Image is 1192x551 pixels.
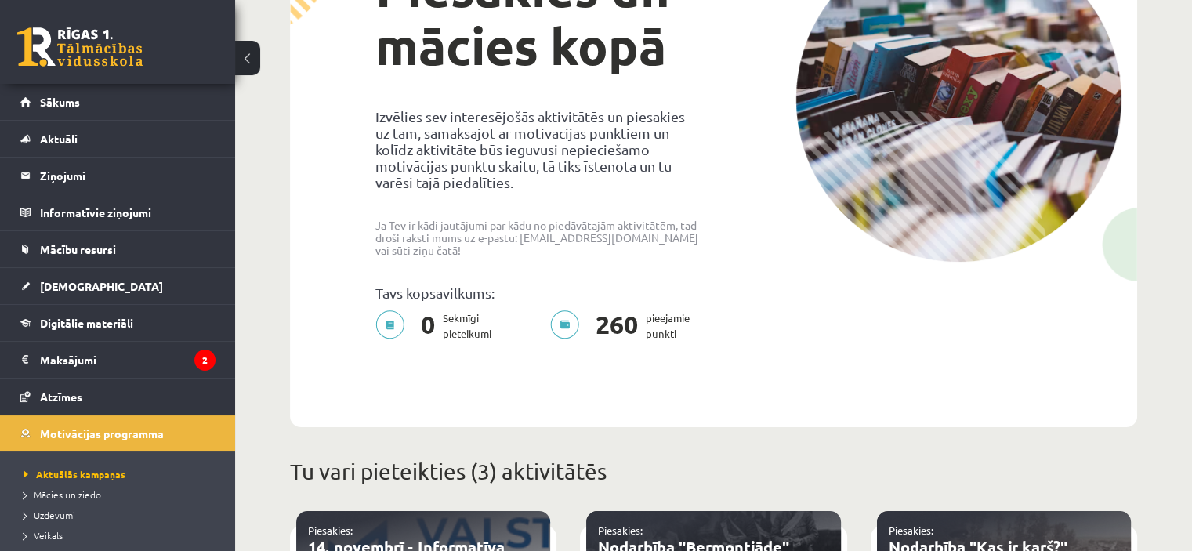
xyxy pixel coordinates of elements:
a: Motivācijas programma [20,415,216,451]
span: Atzīmes [40,390,82,404]
a: Mācies un ziedo [24,488,219,502]
a: Digitālie materiāli [20,305,216,341]
span: Digitālie materiāli [40,316,133,330]
a: Piesakies: [308,524,353,537]
a: Informatīvie ziņojumi [20,194,216,230]
span: Uzdevumi [24,509,75,521]
span: Sākums [40,95,80,109]
span: Mācību resursi [40,242,116,256]
span: 260 [588,310,646,342]
p: Tu vari pieteikties (3) aktivitātēs [290,455,1137,488]
span: Mācies un ziedo [24,488,101,501]
p: Tavs kopsavilkums: [375,285,701,301]
span: Veikals [24,529,63,542]
p: Ja Tev ir kādi jautājumi par kādu no piedāvātajām aktivitātēm, tad droši raksti mums uz e-pastu: ... [375,219,701,256]
a: Rīgas 1. Tālmācības vidusskola [17,27,143,67]
a: Piesakies: [598,524,643,537]
span: Aktuāli [40,132,78,146]
legend: Ziņojumi [40,158,216,194]
a: Piesakies: [889,524,933,537]
span: [DEMOGRAPHIC_DATA] [40,279,163,293]
p: pieejamie punkti [550,310,699,342]
legend: Maksājumi [40,342,216,378]
a: Aktuāli [20,121,216,157]
p: Sekmīgi pieteikumi [375,310,501,342]
a: Uzdevumi [24,508,219,522]
a: Veikals [24,528,219,542]
a: Maksājumi2 [20,342,216,378]
a: Sākums [20,84,216,120]
a: Mācību resursi [20,231,216,267]
a: [DEMOGRAPHIC_DATA] [20,268,216,304]
i: 2 [194,350,216,371]
legend: Informatīvie ziņojumi [40,194,216,230]
a: Ziņojumi [20,158,216,194]
a: Aktuālās kampaņas [24,467,219,481]
a: Atzīmes [20,379,216,415]
span: Motivācijas programma [40,426,164,440]
span: Aktuālās kampaņas [24,468,125,480]
span: 0 [413,310,443,342]
p: Izvēlies sev interesējošās aktivitātēs un piesakies uz tām, samaksājot ar motivācijas punktiem un... [375,108,701,190]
